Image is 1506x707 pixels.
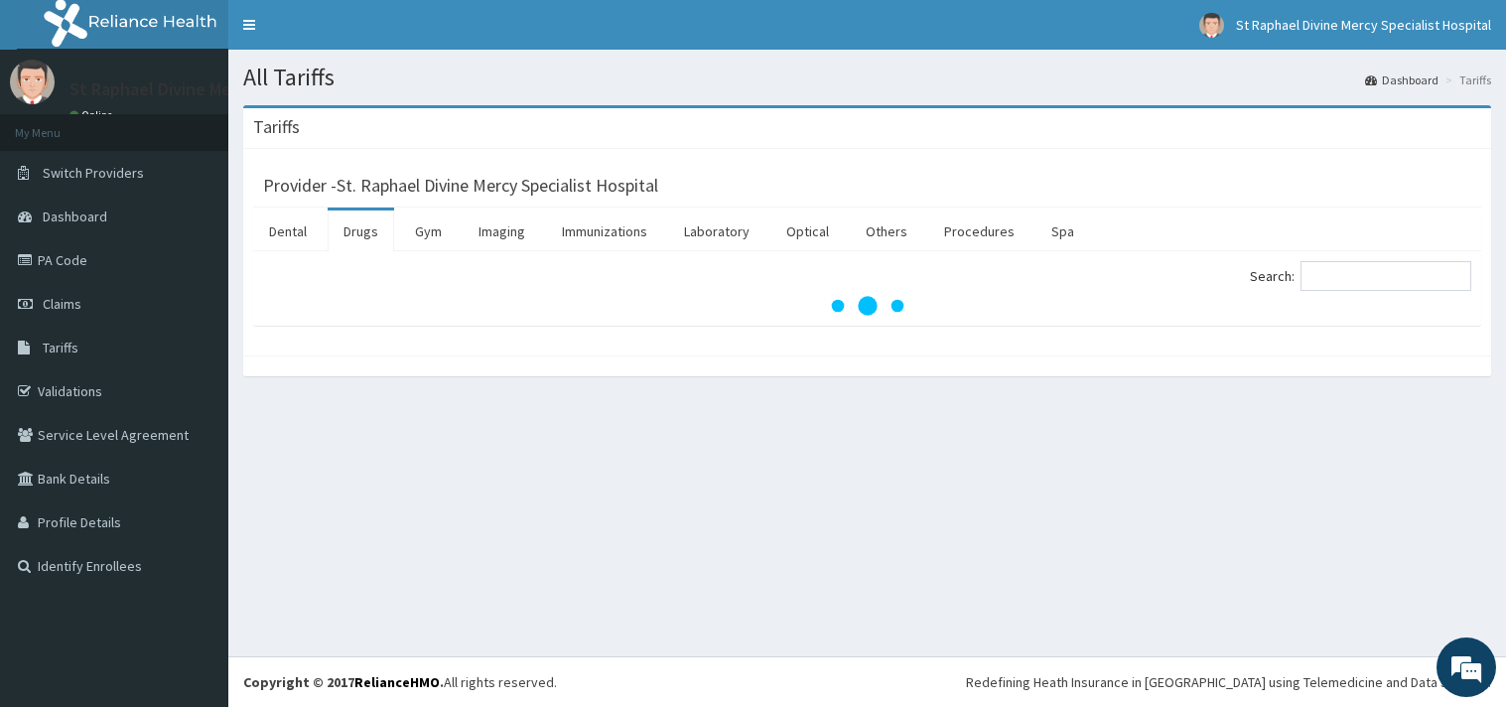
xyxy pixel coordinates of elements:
a: Dashboard [1365,71,1438,88]
input: Search: [1301,261,1471,291]
a: Laboratory [668,211,765,252]
span: Tariffs [43,339,78,356]
a: Others [850,211,923,252]
a: Gym [399,211,458,252]
img: User Image [10,60,55,104]
a: Procedures [928,211,1030,252]
span: Switch Providers [43,164,144,182]
img: User Image [1199,13,1224,38]
strong: Copyright © 2017 . [243,673,444,691]
a: Imaging [463,211,541,252]
span: St Raphael Divine Mercy Specialist Hospital [1236,16,1491,34]
footer: All rights reserved. [228,656,1506,707]
h3: Provider - St. Raphael Divine Mercy Specialist Hospital [263,177,658,195]
span: Claims [43,295,81,313]
a: Spa [1035,211,1090,252]
a: Drugs [328,211,394,252]
div: Redefining Heath Insurance in [GEOGRAPHIC_DATA] using Telemedicine and Data Science! [966,672,1491,692]
svg: audio-loading [828,266,907,346]
li: Tariffs [1440,71,1491,88]
p: St Raphael Divine Mercy Specialist Hospital [69,80,405,98]
a: Immunizations [546,211,663,252]
a: Optical [770,211,845,252]
span: Dashboard [43,208,107,225]
a: RelianceHMO [354,673,440,691]
label: Search: [1250,261,1471,291]
a: Online [69,108,117,122]
h1: All Tariffs [243,65,1491,90]
a: Dental [253,211,323,252]
h3: Tariffs [253,118,300,136]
